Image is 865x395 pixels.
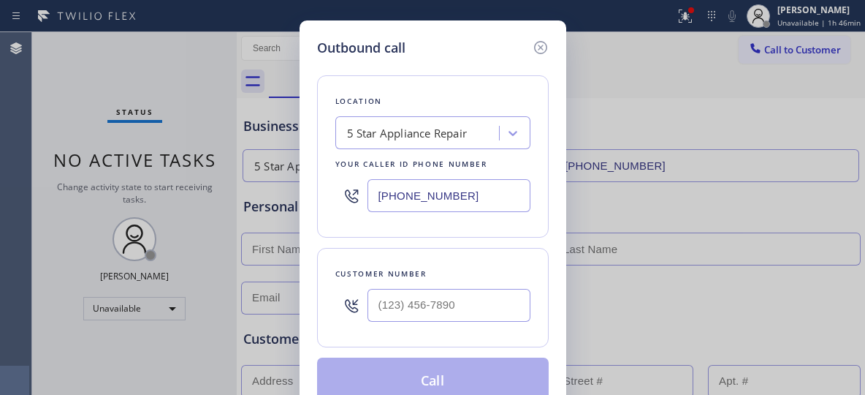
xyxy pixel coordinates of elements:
h5: Outbound call [317,38,405,58]
div: Your caller id phone number [335,157,530,172]
div: 5 Star Appliance Repair [347,125,468,142]
input: (123) 456-7890 [367,179,530,212]
input: (123) 456-7890 [367,289,530,322]
div: Location [335,94,530,109]
div: Customer number [335,266,530,282]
